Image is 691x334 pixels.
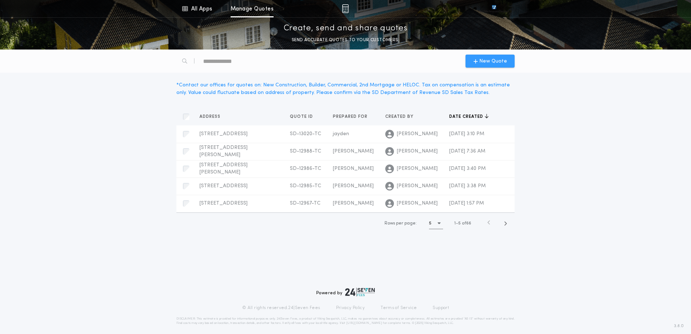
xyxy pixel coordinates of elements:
span: Address [199,114,222,120]
button: New Quote [465,55,515,68]
span: [PERSON_NAME] [397,165,438,172]
span: Prepared for [333,114,369,120]
span: [STREET_ADDRESS] [199,183,248,189]
span: [PERSON_NAME] [333,166,374,171]
span: Rows per page: [385,221,417,226]
a: Terms of Service [381,305,417,311]
span: of 66 [462,220,471,227]
div: Powered by [316,288,375,296]
h1: 5 [429,220,432,227]
span: [DATE] 7:36 AM [449,149,485,154]
span: 5 [458,221,461,226]
a: Support [433,305,449,311]
span: New Quote [479,57,507,65]
span: [PERSON_NAME] [333,201,374,206]
span: [PERSON_NAME] [397,200,438,207]
a: Privacy Policy [336,305,365,311]
img: img [342,4,349,13]
span: 1 [454,221,456,226]
button: 5 [429,218,443,229]
span: [PERSON_NAME] [397,130,438,138]
span: [STREET_ADDRESS] [199,201,248,206]
span: [PERSON_NAME] [333,183,374,189]
span: [DATE] 3:10 PM [449,131,484,137]
span: [PERSON_NAME] [397,148,438,155]
button: Created by [385,113,419,120]
span: SD-12988-TC [290,149,321,154]
p: SEND ACCURATE QUOTES TO YOUR CUSTOMERS. [292,37,399,44]
div: * Contact our offices for quotes on: New Construction, Builder, Commercial, 2nd Mortgage or HELOC... [176,81,515,97]
span: Quote ID [290,114,314,120]
span: 3.8.0 [674,323,684,329]
p: © All rights reserved. 24|Seven Fees [242,305,320,311]
span: SD-12986-TC [290,166,321,171]
span: Date created [449,114,485,120]
img: logo [345,288,375,296]
button: Date created [449,113,489,120]
span: [STREET_ADDRESS][PERSON_NAME] [199,162,248,175]
span: SD-12985-TC [290,183,321,189]
span: [PERSON_NAME] [333,149,374,154]
span: [DATE] 3:38 PM [449,183,486,189]
button: Quote ID [290,113,318,120]
span: SD-13020-TC [290,131,321,137]
span: [DATE] 1:57 PM [449,201,484,206]
span: jayden [333,131,349,137]
a: [URL][DOMAIN_NAME] [346,322,382,325]
span: [PERSON_NAME] [397,183,438,190]
span: SD-12967-TC [290,201,321,206]
span: [STREET_ADDRESS][PERSON_NAME] [199,145,248,158]
span: [DATE] 3:40 PM [449,166,486,171]
img: vs-icon [479,5,509,12]
span: Created by [385,114,415,120]
p: Create, send and share quotes [284,23,408,34]
p: DISCLAIMER: This estimate is provided for informational purposes only. 24|Seven Fees, a product o... [176,317,515,325]
button: Address [199,113,226,120]
span: [STREET_ADDRESS] [199,131,248,137]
